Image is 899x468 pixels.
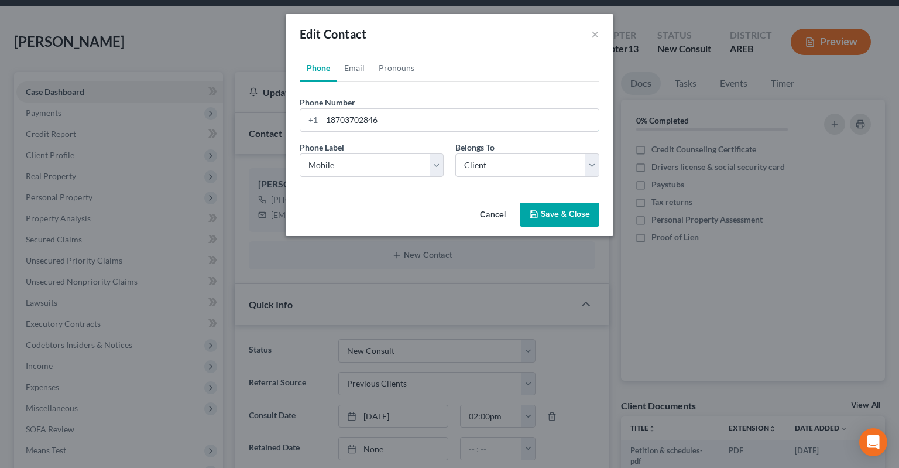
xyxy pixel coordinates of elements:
[455,142,495,152] span: Belongs To
[337,54,372,82] a: Email
[591,27,599,41] button: ×
[471,204,515,227] button: Cancel
[300,97,355,107] span: Phone Number
[322,109,599,131] input: ###-###-####
[300,54,337,82] a: Phone
[300,109,322,131] div: +1
[300,142,344,152] span: Phone Label
[300,27,367,41] span: Edit Contact
[372,54,421,82] a: Pronouns
[520,203,599,227] button: Save & Close
[859,428,887,456] div: Open Intercom Messenger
